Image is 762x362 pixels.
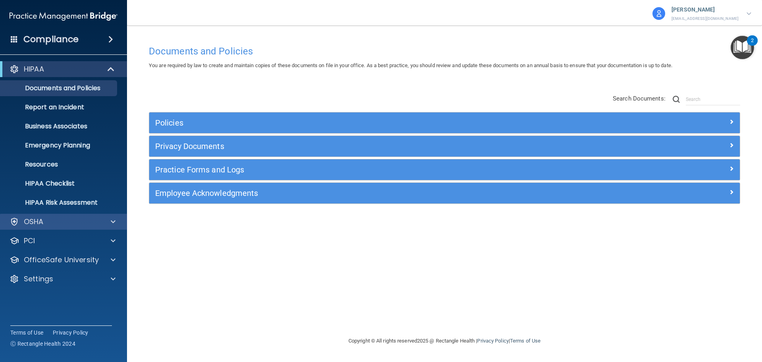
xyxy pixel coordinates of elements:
[510,338,541,344] a: Terms of Use
[10,236,115,246] a: PCI
[155,165,586,174] h5: Practice Forms and Logs
[24,64,44,74] p: HIPAA
[155,140,734,153] a: Privacy Documents
[155,189,586,197] h5: Employee Acknowledgments
[300,328,589,354] div: Copyright © All rights reserved 2025 @ Rectangle Health | |
[672,15,739,22] p: [EMAIL_ADDRESS][DOMAIN_NAME]
[23,34,79,45] h4: Compliance
[673,96,680,103] img: ic-search.3b580494.png
[747,12,751,15] img: arrow-down.227dba2b.svg
[613,95,666,102] span: Search Documents:
[5,84,114,92] p: Documents and Policies
[24,217,44,226] p: OSHA
[155,142,586,151] h5: Privacy Documents
[10,340,75,348] span: Ⓒ Rectangle Health 2024
[155,118,586,127] h5: Policies
[155,163,734,176] a: Practice Forms and Logs
[149,46,740,56] h4: Documents and Policies
[149,62,672,68] span: You are required by law to create and maintain copies of these documents on file in your office. ...
[5,141,114,149] p: Emergency Planning
[5,199,114,207] p: HIPAA Risk Assessment
[5,103,114,111] p: Report an Incident
[10,274,115,284] a: Settings
[155,116,734,129] a: Policies
[686,93,740,105] input: Search
[24,236,35,246] p: PCI
[53,329,89,337] a: Privacy Policy
[10,329,43,337] a: Terms of Use
[477,338,508,344] a: Privacy Policy
[652,7,665,20] img: avatar.17b06cb7.svg
[5,161,114,168] p: Resources
[672,5,739,15] p: [PERSON_NAME]
[155,187,734,199] a: Employee Acknowledgments
[10,64,115,74] a: HIPAA
[5,180,114,188] p: HIPAA Checklist
[10,8,117,24] img: PMB logo
[5,122,114,130] p: Business Associates
[24,274,53,284] p: Settings
[10,255,115,265] a: OfficeSafe University
[731,36,754,59] button: Open Resource Center, 2 new notifications
[10,217,115,226] a: OSHA
[24,255,99,265] p: OfficeSafe University
[751,41,754,51] div: 2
